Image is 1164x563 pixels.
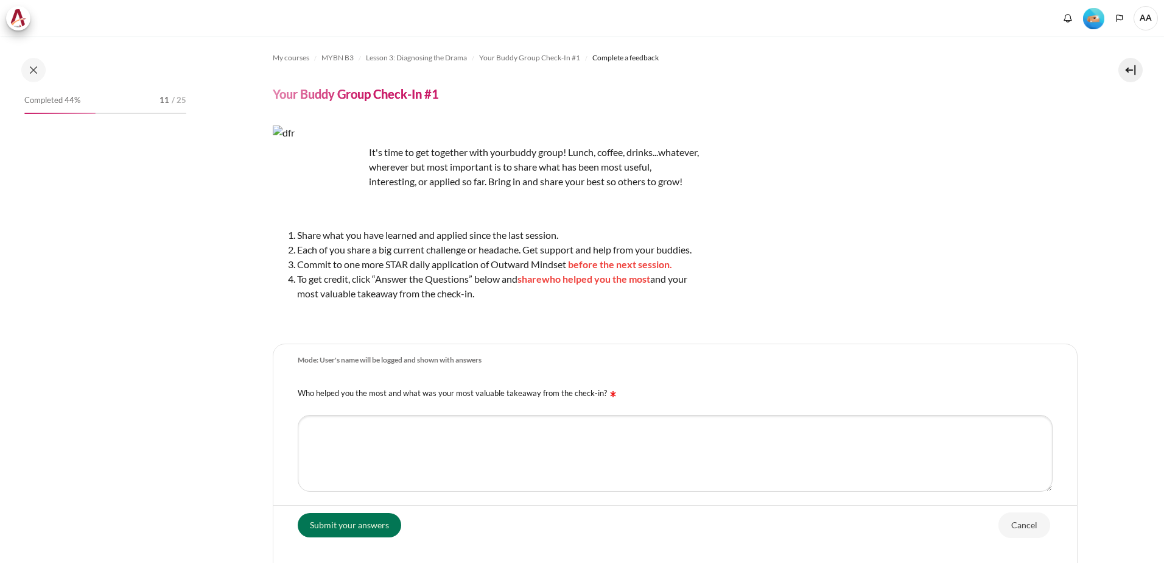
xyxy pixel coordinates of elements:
img: Required field [607,388,619,400]
span: Your Buddy Group Check-In #1 [479,52,580,63]
li: Commit to one more STAR daily application of Outward Mindset [297,257,699,272]
span: AA [1134,6,1158,30]
span: Each of you share a big current challenge or headache. Get support and help from your buddies. [297,244,692,255]
a: Lesson 3: Diagnosing the Drama [366,51,467,65]
p: buddy group! Lunch, coffee, drinks...whatever, wherever but most important is to share what has b... [273,145,699,189]
input: Cancel [998,512,1050,537]
span: Completed 44% [24,94,80,107]
span: who helped you the most [542,273,650,285]
img: dfr [273,126,364,217]
span: share [517,273,542,285]
img: Architeck [10,9,27,27]
a: Architeck Architeck [6,6,37,30]
a: Your Buddy Group Check-In #1 [479,51,580,65]
div: Show notification window with no new notifications [1059,9,1077,27]
img: Level #2 [1083,8,1104,29]
span: It's time to get together with your [369,146,510,158]
li: Share what you have learned and applied since the last session. [297,228,699,243]
label: Who helped you the most and what was your most valuable takeaway from the check-in? [298,388,619,398]
span: / 25 [172,94,186,107]
h4: Your Buddy Group Check-In #1 [273,86,439,102]
span: Complete a feedback [592,52,659,63]
span: MYBN B3 [321,52,354,63]
a: My courses [273,51,309,65]
a: User menu [1134,6,1158,30]
div: Level #2 [1083,7,1104,29]
button: Languages [1110,9,1129,27]
a: MYBN B3 [321,51,354,65]
span: Lesson 3: Diagnosing the Drama [366,52,467,63]
a: Level #2 [1078,7,1109,29]
span: 11 [160,94,169,107]
div: Mode: User's name will be logged and shown with answers [298,355,482,366]
li: To get credit, click “Answer the Questions” below and and your most valuable takeaway from the ch... [297,272,699,301]
nav: Navigation bar [273,48,1078,68]
div: 44% [24,113,96,114]
input: Submit your answers [298,512,401,537]
span: . [670,258,672,270]
span: before the next session [568,258,670,270]
span: My courses [273,52,309,63]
